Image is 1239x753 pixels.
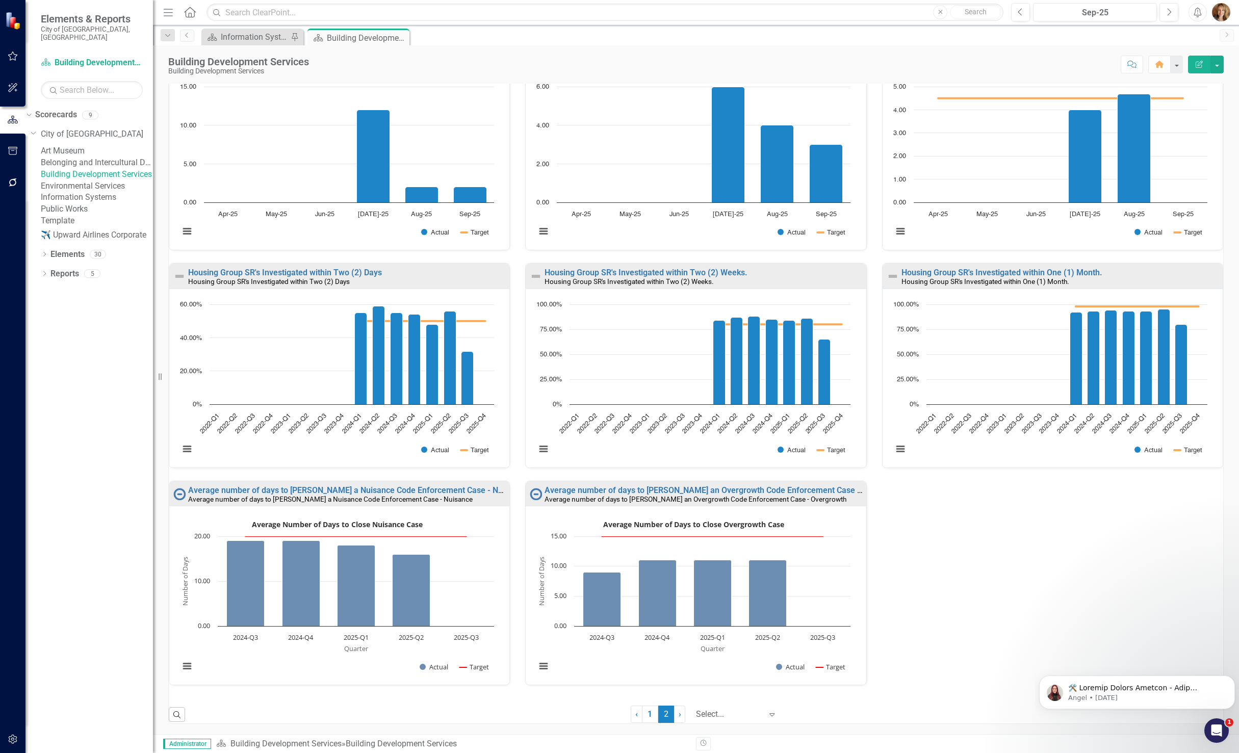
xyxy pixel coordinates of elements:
[1212,3,1230,21] button: Nichole Plowman
[915,412,938,435] text: 2022-Q1
[603,520,784,529] text: Average Number of Days to Close Overgrowth Case
[1073,412,1096,435] text: 2024-Q2
[41,81,143,99] input: Search Below...
[536,224,551,238] button: View chart menu, Chart
[188,495,473,503] small: Average number of days to [PERSON_NAME] a Nuisance Code Enforcement Case - Nuisance
[338,546,375,627] path: 2025-Q1, 18. Actual.
[252,412,274,435] text: 2022-Q4
[266,211,287,218] text: May-25
[817,228,845,237] button: Show Target
[180,301,202,308] text: 60.00%
[270,412,292,435] text: 2023-Q1
[536,122,549,129] text: 4.00
[700,633,725,642] text: 2025-Q1
[882,46,1223,251] div: Double-Click to Edit
[888,299,1212,465] svg: Interactive chart
[180,224,194,238] button: View chart menu, Chart
[583,573,621,627] path: 2024-Q3, 9. Actual.
[394,412,417,435] text: 2024-Q4
[717,412,739,435] text: 2024-Q2
[1140,311,1152,404] path: 2025-Q1, 93. Actual.
[169,481,510,686] div: Double-Click to Edit
[288,412,310,435] text: 2023-Q2
[897,326,919,333] text: 75.00%
[888,82,1212,247] svg: Interactive chart
[1122,311,1134,404] path: 2024-Q4, 93. Actual.
[1026,211,1046,218] text: Jun-25
[540,376,562,383] text: 25.00%
[252,520,423,529] text: Average Number of Days to Close Nuisance Case
[734,412,757,435] text: 2024-Q3
[459,663,489,671] button: Show Target
[826,662,845,671] text: Target
[461,446,489,454] button: Show Target
[234,412,256,435] text: 2022-Q3
[642,706,658,723] a: 1
[184,199,196,206] text: 0.00
[559,412,581,435] text: 2022-Q1
[713,211,743,218] text: [DATE]-25
[33,30,187,555] span: 🛠️ Loremip Dolors Ametcon - Adip Elitseddoe Temporinci! Ut Laboree, Dolorem al EnimaDmini'v Quisn...
[358,412,381,435] text: 2024-Q2
[1157,309,1170,404] path: 2025-Q2, 95. Actual.
[1038,412,1061,435] text: 2023-Q4
[168,67,309,75] div: Building Development Services
[1123,211,1144,218] text: Aug-25
[1108,412,1131,435] text: 2024-Q4
[429,662,448,671] text: Actual
[1070,312,1082,404] path: 2024-Q1, 92. Actual.
[801,318,813,404] path: 2025-Q2, 86. Actual.
[893,199,906,206] text: 0.00
[173,488,186,500] img: No Information
[581,87,843,203] g: Actual, series 1 of 2. Bar series with 6 bars.
[173,270,186,282] img: Not Defined
[163,739,211,749] span: Administrator
[901,268,1102,277] a: Housing Group SR's Investigated within One (1) Month.
[816,663,846,671] button: Show Target
[893,84,906,90] text: 5.00
[893,224,908,238] button: View chart menu, Chart
[1087,311,1099,404] path: 2024-Q2, 93. Actual.
[33,39,187,48] p: Message from Angel, sent 4w ago
[358,211,389,218] text: [DATE]-25
[766,319,778,404] path: 2024-Q4, 85. Actual.
[935,304,1200,308] g: Target, series 2 of 2. Line with 16 data points.
[461,228,489,237] button: Show Target
[174,299,504,465] div: Chart. Highcharts interactive chart.
[537,557,547,606] text: Number of Days
[531,516,861,682] div: Average Number of Days to Close Overgrowth Case. Highcharts interactive chart.
[965,8,987,16] span: Search
[35,109,77,121] a: Scorecards
[950,412,973,435] text: 2022-Q3
[184,161,196,168] text: 5.00
[174,299,499,465] svg: Interactive chart
[376,412,399,435] text: 2024-Q3
[1035,654,1239,725] iframe: Intercom notifications message
[344,633,369,642] text: 2025-Q1
[682,412,704,435] text: 2023-Q4
[168,56,309,67] div: Building Development Services
[536,161,549,168] text: 2.00
[41,57,143,69] a: Building Development Services
[204,31,288,43] a: Information Systems
[554,591,566,600] text: 5.00
[910,401,919,408] text: 0%
[218,319,487,323] g: Target, series 2 of 2. Line with 16 data points.
[466,412,488,435] text: 2025-Q4
[41,203,153,215] a: Public Works
[769,412,792,435] text: 2025-Q1
[82,111,98,119] div: 9
[579,322,844,326] g: Target, series 2 of 2. Line with 16 data points.
[188,485,527,495] a: Average number of days to [PERSON_NAME] a Nuisance Code Enforcement Case - Nuisance
[928,211,948,218] text: Apr-25
[647,412,669,435] text: 2023-Q2
[454,633,479,642] text: 2025-Q3
[461,351,474,404] path: 2025-Q3, 31.6. Actual.
[749,560,787,627] path: 2025-Q2, 11. Actual.
[761,125,794,203] path: Aug-25, 4. Actual.
[897,351,919,358] text: 50.00%
[393,555,430,627] path: 2025-Q2, 16. Actual.
[408,314,421,404] path: 2024-Q4, 54. Actual.
[701,644,725,653] text: Quarter
[1070,211,1100,218] text: [DATE]-25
